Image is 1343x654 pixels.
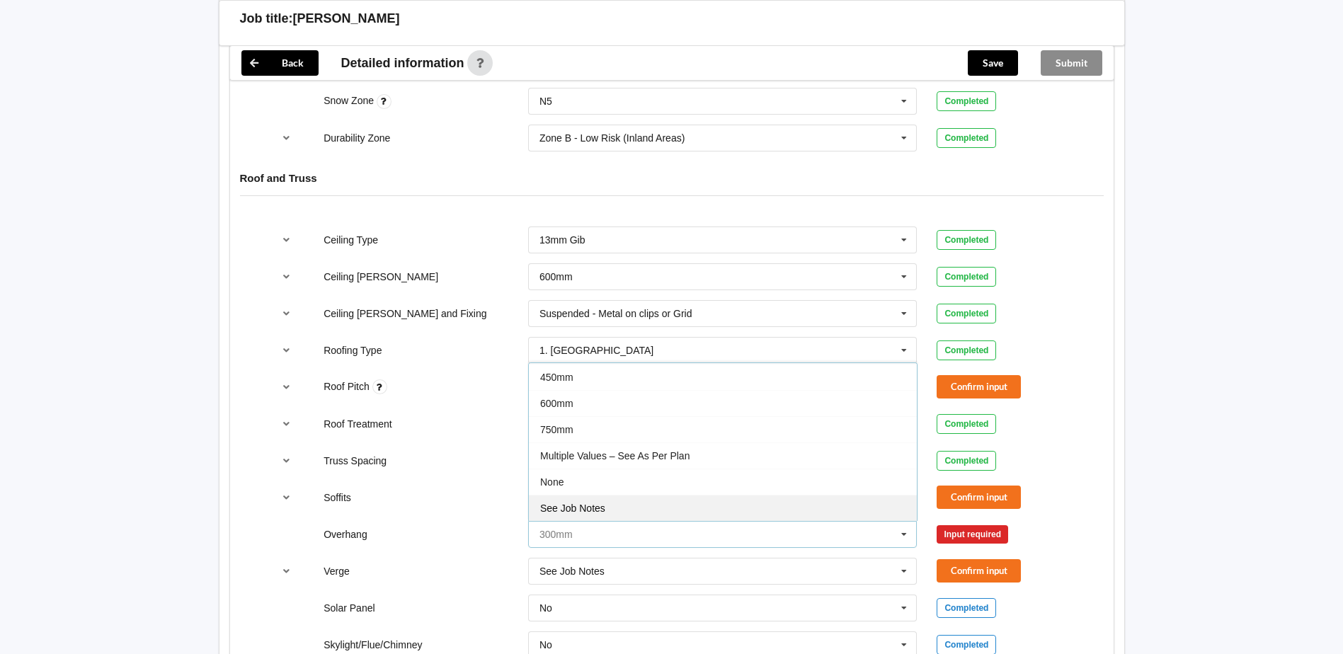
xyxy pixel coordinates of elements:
[324,566,350,577] label: Verge
[324,132,390,144] label: Durability Zone
[937,486,1021,509] button: Confirm input
[273,448,300,474] button: reference-toggle
[539,235,585,245] div: 13mm Gib
[937,230,996,250] div: Completed
[539,272,573,282] div: 600mm
[241,50,319,76] button: Back
[937,525,1008,544] div: Input required
[937,451,996,471] div: Completed
[293,11,400,27] h3: [PERSON_NAME]
[937,598,996,618] div: Completed
[540,450,690,461] span: Multiple Values – See As Per Plan
[540,476,564,488] span: None
[937,414,996,434] div: Completed
[968,50,1018,76] button: Save
[324,381,372,392] label: Roof Pitch
[273,558,300,584] button: reference-toggle
[324,418,392,430] label: Roof Treatment
[937,375,1021,398] button: Confirm input
[341,57,464,69] span: Detailed information
[273,374,300,400] button: reference-toggle
[937,128,996,148] div: Completed
[540,372,573,383] span: 450mm
[540,503,605,514] span: See Job Notes
[539,309,692,319] div: Suspended - Metal on clips or Grid
[937,559,1021,583] button: Confirm input
[539,603,552,613] div: No
[539,640,552,650] div: No
[539,133,685,143] div: Zone B - Low Risk (Inland Areas)
[273,338,300,363] button: reference-toggle
[539,96,552,106] div: N5
[273,264,300,289] button: reference-toggle
[540,398,573,409] span: 600mm
[324,529,367,540] label: Overhang
[273,485,300,510] button: reference-toggle
[937,304,996,323] div: Completed
[324,271,438,282] label: Ceiling [PERSON_NAME]
[324,95,377,106] label: Snow Zone
[937,267,996,287] div: Completed
[240,171,1104,185] h4: Roof and Truss
[324,234,378,246] label: Ceiling Type
[324,345,382,356] label: Roofing Type
[324,492,351,503] label: Soffits
[240,11,293,27] h3: Job title:
[937,91,996,111] div: Completed
[273,227,300,253] button: reference-toggle
[539,345,653,355] div: 1. [GEOGRAPHIC_DATA]
[324,639,422,650] label: Skylight/Flue/Chimney
[539,566,605,576] div: See Job Notes
[324,602,375,614] label: Solar Panel
[273,301,300,326] button: reference-toggle
[937,340,996,360] div: Completed
[273,125,300,151] button: reference-toggle
[540,424,573,435] span: 750mm
[273,411,300,437] button: reference-toggle
[324,455,387,466] label: Truss Spacing
[324,308,486,319] label: Ceiling [PERSON_NAME] and Fixing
